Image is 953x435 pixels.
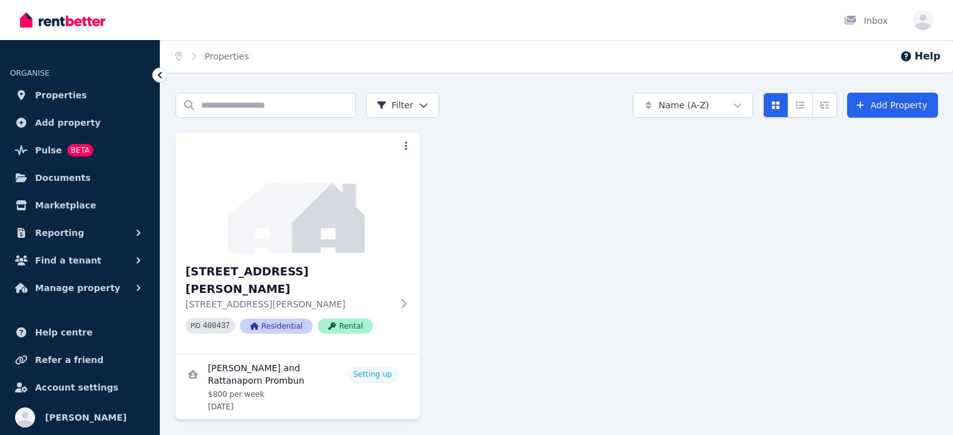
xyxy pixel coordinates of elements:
[377,99,414,111] span: Filter
[397,138,415,155] button: More options
[10,83,150,108] a: Properties
[633,93,753,118] button: Name (A-Z)
[20,11,105,29] img: RentBetter
[175,133,420,354] a: 457 Abernethy Rd, Cloverdale[STREET_ADDRESS][PERSON_NAME][STREET_ADDRESS][PERSON_NAME]PID 400437R...
[844,14,888,27] div: Inbox
[185,298,392,310] p: [STREET_ADDRESS][PERSON_NAME]
[35,325,93,340] span: Help centre
[847,93,938,118] a: Add Property
[175,133,420,253] img: 457 Abernethy Rd, Cloverdale
[190,322,200,329] small: PID
[35,88,87,103] span: Properties
[10,320,150,345] a: Help centre
[10,275,150,300] button: Manage property
[35,352,103,367] span: Refer a friend
[318,319,373,334] span: Rental
[10,193,150,218] a: Marketplace
[45,410,127,425] span: [PERSON_NAME]
[205,51,249,61] a: Properties
[763,93,837,118] div: View options
[175,354,420,419] a: View details for Matteo Barile and Rattanaporn Prombun
[366,93,439,118] button: Filter
[10,110,150,135] a: Add property
[10,165,150,190] a: Documents
[160,40,264,73] nav: Breadcrumb
[10,220,150,245] button: Reporting
[900,49,940,64] button: Help
[240,319,313,334] span: Residential
[35,380,118,395] span: Account settings
[203,322,230,330] code: 400437
[67,144,93,156] span: BETA
[659,99,709,111] span: Name (A-Z)
[10,347,150,372] a: Refer a friend
[812,93,837,118] button: Expanded list view
[35,143,62,158] span: Pulse
[10,138,150,163] a: PulseBETA
[10,248,150,273] button: Find a tenant
[35,253,102,268] span: Find a tenant
[35,170,91,185] span: Documents
[35,115,101,130] span: Add property
[35,225,84,240] span: Reporting
[35,280,120,295] span: Manage property
[35,198,96,213] span: Marketplace
[788,93,813,118] button: Compact list view
[10,375,150,400] a: Account settings
[185,263,392,298] h3: [STREET_ADDRESS][PERSON_NAME]
[763,93,788,118] button: Card view
[10,69,49,78] span: ORGANISE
